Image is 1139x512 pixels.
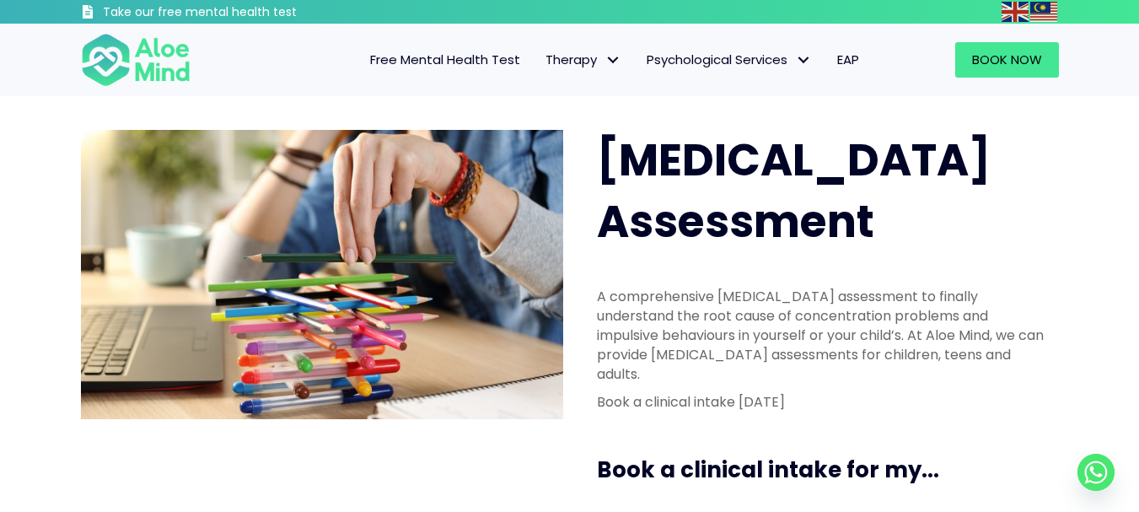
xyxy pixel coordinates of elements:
span: EAP [837,51,859,68]
a: EAP [825,42,872,78]
span: Free Mental Health Test [370,51,520,68]
img: ADHD photo [81,130,563,419]
img: en [1002,2,1029,22]
span: Psychological Services: submenu [792,48,816,73]
p: A comprehensive [MEDICAL_DATA] assessment to finally understand the root cause of concentration p... [597,287,1049,385]
span: [MEDICAL_DATA] Assessment [597,129,991,252]
a: Psychological ServicesPsychological Services: submenu [634,42,825,78]
span: Psychological Services [647,51,812,68]
img: Aloe mind Logo [81,32,191,88]
span: Therapy: submenu [601,48,626,73]
h3: Take our free mental health test [103,4,387,21]
span: Book Now [972,51,1042,68]
a: Free Mental Health Test [357,42,533,78]
a: Whatsapp [1077,454,1115,491]
a: English [1002,2,1030,21]
p: Book a clinical intake [DATE] [597,392,1049,412]
h3: Book a clinical intake for my... [597,455,1066,485]
a: Book Now [955,42,1059,78]
a: TherapyTherapy: submenu [533,42,634,78]
a: Malay [1030,2,1059,21]
img: ms [1030,2,1057,22]
span: Therapy [545,51,621,68]
nav: Menu [212,42,872,78]
a: Take our free mental health test [81,4,387,24]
